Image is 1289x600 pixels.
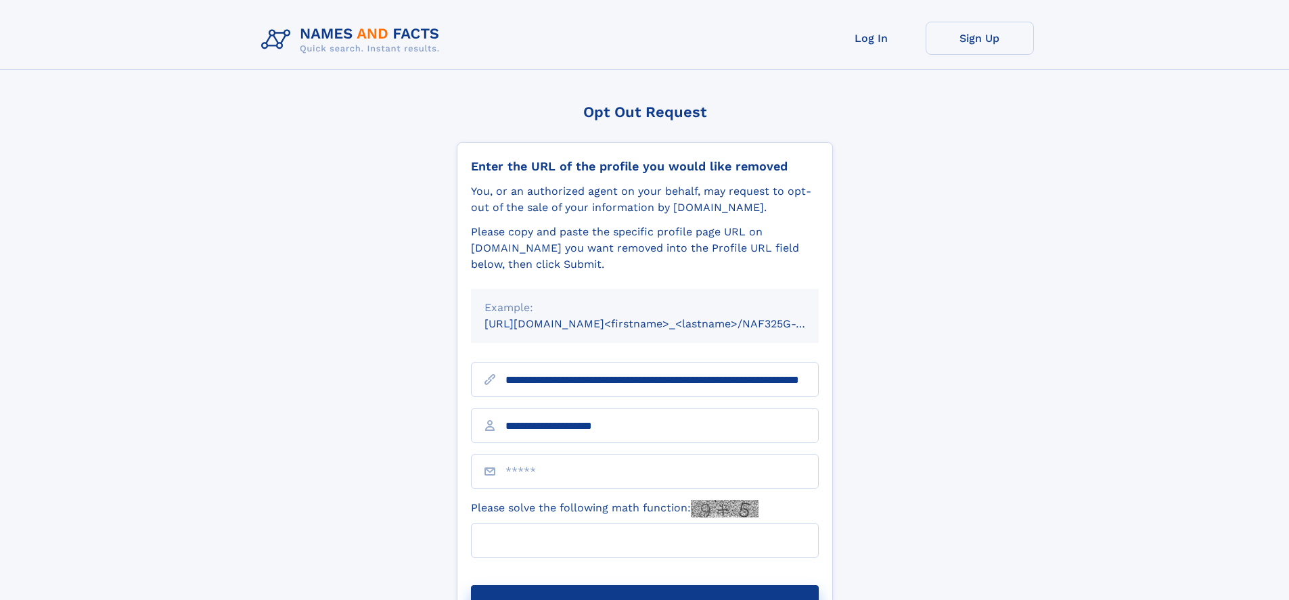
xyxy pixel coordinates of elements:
[926,22,1034,55] a: Sign Up
[256,22,451,58] img: Logo Names and Facts
[457,103,833,120] div: Opt Out Request
[484,317,844,330] small: [URL][DOMAIN_NAME]<firstname>_<lastname>/NAF325G-xxxxxxxx
[471,159,819,174] div: Enter the URL of the profile you would like removed
[471,500,759,517] label: Please solve the following math function:
[817,22,926,55] a: Log In
[471,183,819,216] div: You, or an authorized agent on your behalf, may request to opt-out of the sale of your informatio...
[471,224,819,273] div: Please copy and paste the specific profile page URL on [DOMAIN_NAME] you want removed into the Pr...
[484,300,805,316] div: Example:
